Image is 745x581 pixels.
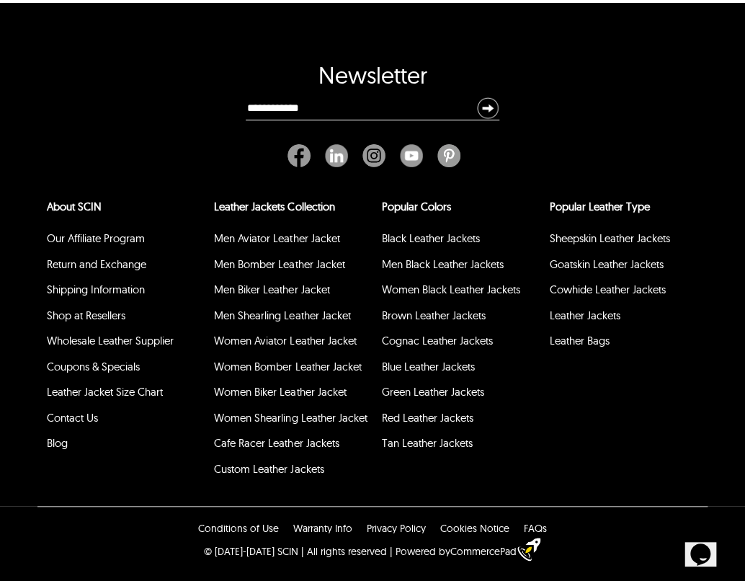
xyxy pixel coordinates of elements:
img: Facebook [287,144,311,167]
div: Welcome to our site, if you need help simply reply to this message, we are online and ready to help. [6,6,265,29]
a: Warranty Info [293,522,352,535]
a: Men Shearling Leather Jacket [214,309,350,322]
span: Welcome to our site, if you need help simply reply to this message, we are online and ready to help. [6,6,238,28]
li: Leather Bags [548,331,708,357]
a: Green Leather Jackets [382,385,484,399]
li: Blue Leather Jackets [380,357,540,383]
li: Women Bomber Leather Jacket [212,357,372,383]
a: Contact Us [47,411,98,425]
a: Leather Jackets Collection [214,200,334,213]
a: Women Biker Leather Jacket [214,385,346,399]
a: Shipping Information [47,283,145,296]
iframe: chat widget [684,523,731,567]
li: Cognac Leather Jackets [380,331,540,357]
a: Our Affiliate Program [47,231,145,245]
li: Shop at Resellers [45,306,205,332]
li: Women Shearling Leather Jacket [212,408,372,434]
a: Tan Leather Jackets [382,436,473,450]
a: Instagram [355,144,393,167]
a: Coupons & Specials [47,360,140,373]
a: Brown Leather Jackets [382,309,486,322]
li: Red Leather Jackets [380,408,540,434]
li: Wholesale Leather Supplier [45,331,205,357]
li: Return and Exchange [45,254,205,280]
a: Blog [47,436,68,450]
img: Linkedin [325,144,348,167]
a: Cafe Racer Leather Jackets [214,436,339,450]
li: Brown Leather Jackets [380,306,540,332]
a: Facebook [287,144,318,167]
li: Men Aviator Leather Jacket [212,229,372,254]
li: Men Bomber Leather Jacket [212,254,372,280]
a: Conditions of Use [198,522,279,535]
a: Blue Leather Jackets [382,360,475,373]
a: Cognac Leather Jackets [382,334,493,347]
a: Shop at Resellers [47,309,125,322]
a: Return and Exchange [47,257,146,271]
a: Youtube [393,144,430,167]
a: Leather Jackets [550,309,620,322]
li: Cowhide Leather Jackets [548,280,708,306]
a: Privacy Policy [367,522,426,535]
img: Youtube [400,144,423,167]
a: Men Bomber Leather Jacket [214,257,344,271]
li: Green Leather Jackets [380,382,540,408]
li: Blog [45,433,205,459]
a: CommercePad [450,545,517,558]
div: | [390,544,393,559]
a: Linkedin [318,144,355,167]
a: Women Aviator Leather Jacket [214,334,356,347]
li: Men Black Leather Jackets [380,254,540,280]
img: Newsletter Submit [476,97,499,120]
a: FAQs [524,522,547,535]
li: Contact Us [45,408,205,434]
li: Leather Jackets [548,306,708,332]
li: Women Biker Leather Jacket [212,382,372,408]
img: Instagram [362,144,385,167]
a: Pinterest [430,144,460,167]
li: Cafe Racer Leather Jackets [212,433,372,459]
a: Women Shearling Leather Jacket [214,411,367,425]
div: Powered by [396,544,517,559]
iframe: chat widget [471,346,731,516]
a: Sheepskin Leather Jackets [550,231,670,245]
div: Newsletter [37,68,708,97]
a: Red Leather Jackets [382,411,473,425]
a: Cookies Notice [440,522,509,535]
li: Custom Leather Jackets [212,459,372,485]
a: eCommerce builder by CommercePad [520,538,540,564]
a: Men Biker Leather Jacket [214,283,329,296]
li: Goatskin Leather Jackets [548,254,708,280]
a: popular leather jacket colors [382,200,451,213]
li: Shipping Information [45,280,205,306]
li: Sheepskin Leather Jackets [548,229,708,254]
a: Women Bomber Leather Jacket [214,360,361,373]
a: About SCIN [47,200,102,213]
a: Wholesale Leather Supplier [47,334,174,347]
li: Men Shearling Leather Jacket [212,306,372,332]
a: Cowhide Leather Jackets [550,283,666,296]
img: eCommerce builder by CommercePad [517,538,540,561]
li: Women Aviator Leather Jacket [212,331,372,357]
p: © [DATE]-[DATE] SCIN | All rights reserved [204,544,387,559]
a: Women Black Leather Jackets [382,283,520,296]
a: Popular Leather Type [550,200,650,213]
li: Men Biker Leather Jacket [212,280,372,306]
a: Men Black Leather Jackets [382,257,504,271]
a: Goatskin Leather Jackets [550,257,664,271]
li: Coupons & Specials [45,357,205,383]
li: Black Leather Jackets [380,229,540,254]
li: Leather Jacket Size Chart [45,382,205,408]
li: Tan Leather Jackets [380,433,540,459]
a: Black Leather Jackets [382,231,480,245]
li: Our Affiliate Program [45,229,205,254]
a: Men Aviator Leather Jacket [214,231,339,245]
a: Custom Leather Jackets [214,462,324,476]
